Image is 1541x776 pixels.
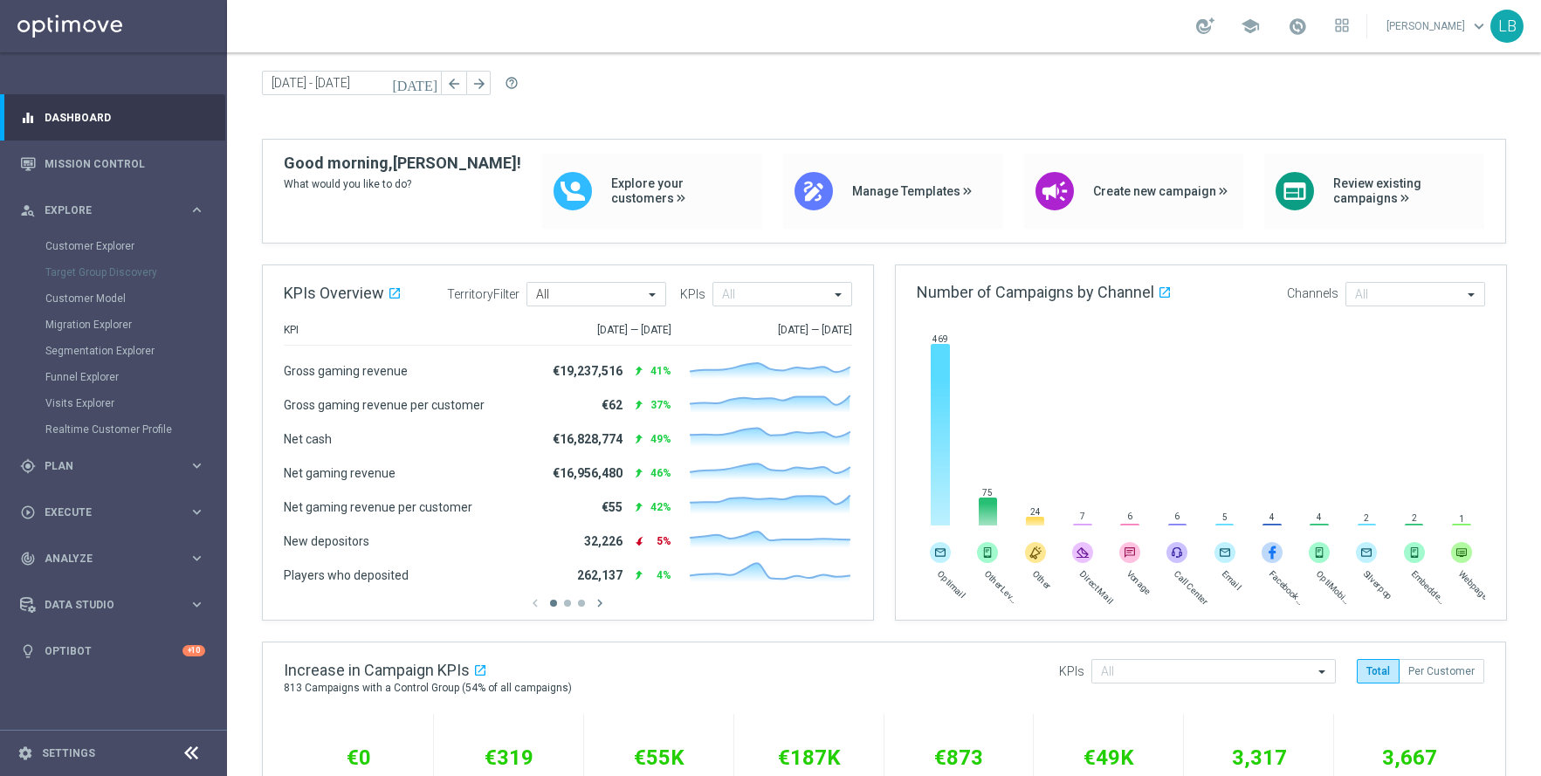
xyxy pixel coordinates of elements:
[45,422,182,436] a: Realtime Customer Profile
[19,203,206,217] button: person_search Explore keyboard_arrow_right
[45,507,189,518] span: Execute
[19,552,206,566] button: track_changes Analyze keyboard_arrow_right
[45,364,225,390] div: Funnel Explorer
[45,141,205,187] a: Mission Control
[17,745,33,761] i: settings
[189,202,205,218] i: keyboard_arrow_right
[45,344,182,358] a: Segmentation Explorer
[182,645,205,656] div: +10
[20,458,189,474] div: Plan
[45,416,225,443] div: Realtime Customer Profile
[45,205,189,216] span: Explore
[20,551,36,567] i: track_changes
[45,600,189,610] span: Data Studio
[20,203,189,218] div: Explore
[42,748,95,759] a: Settings
[20,110,36,126] i: equalizer
[20,505,36,520] i: play_circle_outline
[45,553,189,564] span: Analyze
[20,551,189,567] div: Analyze
[45,239,182,253] a: Customer Explorer
[189,457,205,474] i: keyboard_arrow_right
[189,550,205,567] i: keyboard_arrow_right
[20,203,36,218] i: person_search
[20,597,189,613] div: Data Studio
[45,312,225,338] div: Migration Explorer
[20,141,205,187] div: Mission Control
[45,233,225,259] div: Customer Explorer
[20,643,36,659] i: lightbulb
[45,628,182,674] a: Optibot
[20,505,189,520] div: Execute
[1241,17,1260,36] span: school
[45,390,225,416] div: Visits Explorer
[45,461,189,471] span: Plan
[45,370,182,384] a: Funnel Explorer
[189,596,205,613] i: keyboard_arrow_right
[20,628,205,674] div: Optibot
[19,111,206,125] button: equalizer Dashboard
[19,505,206,519] button: play_circle_outline Execute keyboard_arrow_right
[20,458,36,474] i: gps_fixed
[45,338,225,364] div: Segmentation Explorer
[1385,13,1490,39] a: [PERSON_NAME]keyboard_arrow_down
[189,504,205,520] i: keyboard_arrow_right
[19,157,206,171] button: Mission Control
[19,644,206,658] button: lightbulb Optibot +10
[45,285,225,312] div: Customer Model
[45,292,182,306] a: Customer Model
[20,94,205,141] div: Dashboard
[1490,10,1524,43] div: LB
[19,459,206,473] button: gps_fixed Plan keyboard_arrow_right
[45,259,225,285] div: Target Group Discovery
[45,94,205,141] a: Dashboard
[45,318,182,332] a: Migration Explorer
[1469,17,1489,36] span: keyboard_arrow_down
[19,598,206,612] button: Data Studio keyboard_arrow_right
[45,396,182,410] a: Visits Explorer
